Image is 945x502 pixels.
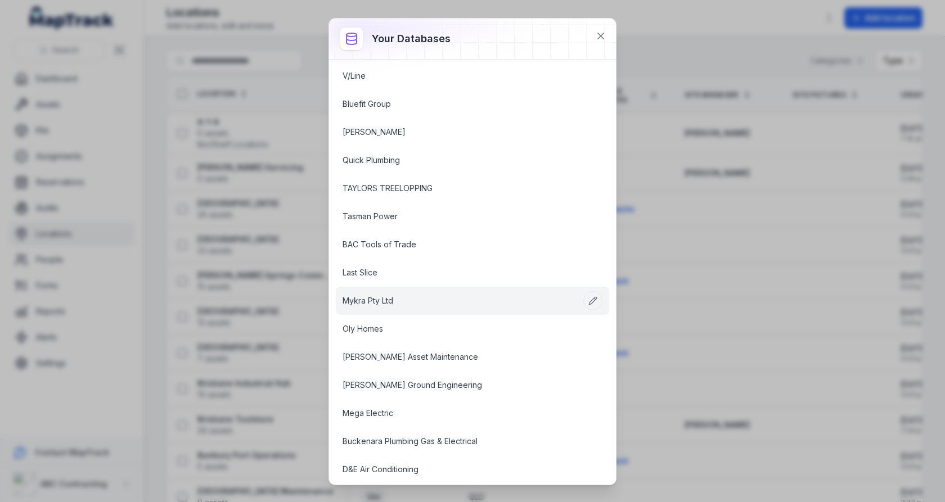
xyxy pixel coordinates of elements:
a: Buckenara Plumbing Gas & Electrical [343,436,575,447]
a: D&E Air Conditioning [343,464,575,475]
a: Last Slice [343,267,575,278]
h3: Your databases [372,31,451,47]
a: [PERSON_NAME] [343,126,575,138]
a: [PERSON_NAME] Asset Maintenance [343,351,575,363]
a: BAC Tools of Trade [343,239,575,250]
a: Oly Homes [343,323,575,334]
a: Mega Electric [343,408,575,419]
a: Tasman Power [343,211,575,222]
a: V/Line [343,70,575,82]
a: Mykra Pty Ltd [343,295,575,306]
a: Bluefit Group [343,98,575,110]
a: Quick Plumbing [343,155,575,166]
a: [PERSON_NAME] Ground Engineering [343,379,575,391]
a: TAYLORS TREELOPPING [343,183,575,194]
